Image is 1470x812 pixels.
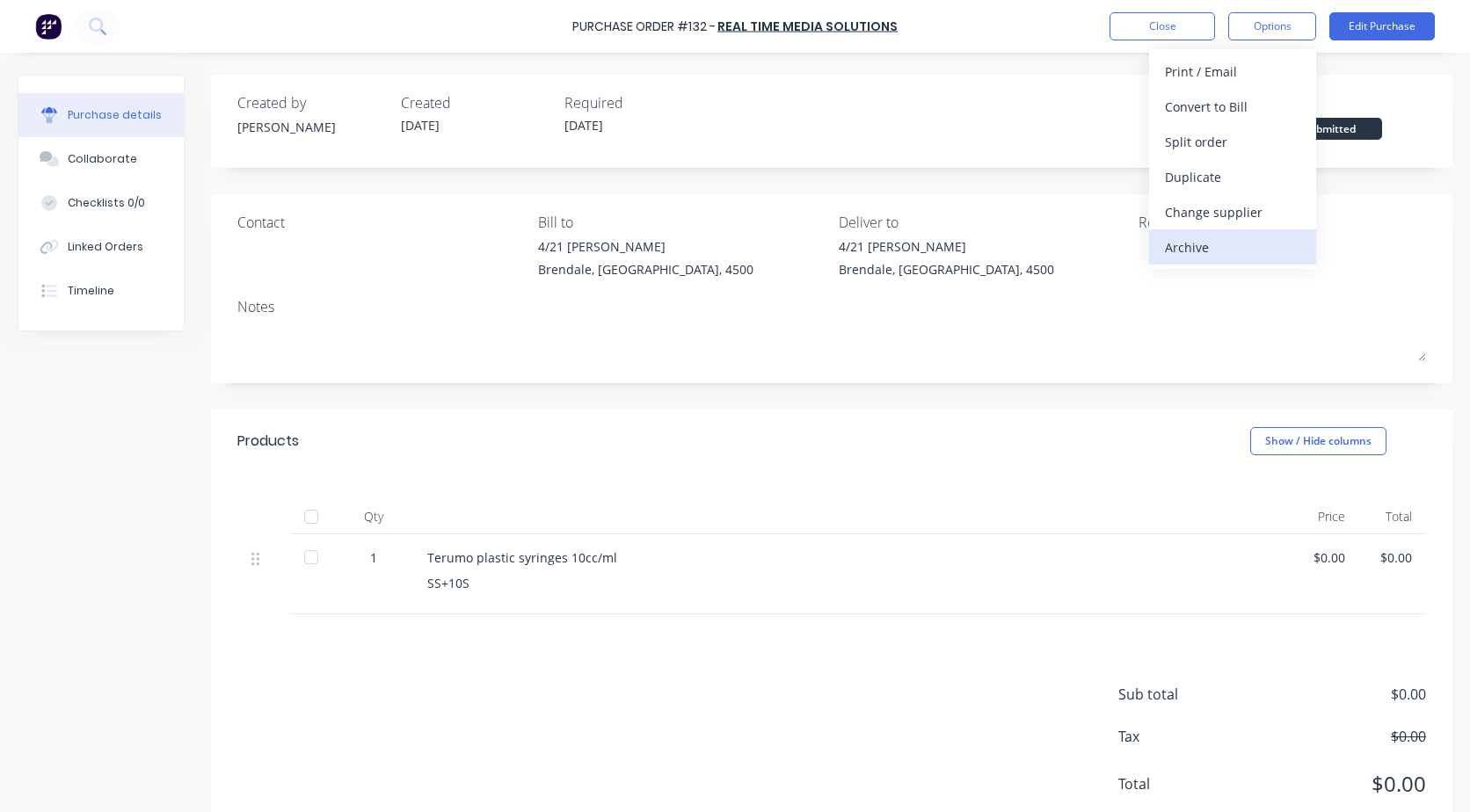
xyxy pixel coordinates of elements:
[237,296,1426,317] div: Notes
[564,92,714,113] div: Required
[1277,118,1382,140] div: Submitted
[1250,427,1386,455] button: Show / Hide columns
[1165,235,1300,260] div: Archive
[18,93,184,137] button: Purchase details
[1359,499,1426,534] div: Total
[1118,726,1250,747] span: Tax
[1149,54,1316,89] button: Print / Email
[334,499,413,534] div: Qty
[1373,548,1412,567] div: $0.00
[1165,164,1300,190] div: Duplicate
[1165,199,1300,225] div: Change supplier
[18,181,184,225] button: Checklists 0/0
[1118,684,1250,705] span: Sub total
[538,260,753,279] div: Brendale, [GEOGRAPHIC_DATA], 4500
[348,548,399,567] div: 1
[1149,159,1316,194] button: Duplicate
[717,18,898,35] a: Real Time Media Solutions
[1250,684,1426,705] span: $0.00
[1149,229,1316,265] button: Archive
[68,239,143,255] div: Linked Orders
[1165,94,1300,120] div: Convert to Bill
[1250,726,1426,747] span: $0.00
[237,212,525,233] div: Contact
[538,212,826,233] div: Bill to
[35,13,62,40] img: Factory
[839,260,1054,279] div: Brendale, [GEOGRAPHIC_DATA], 4500
[1277,92,1426,113] div: Status
[1149,89,1316,124] button: Convert to Bill
[572,18,716,36] div: Purchase Order #132 -
[1149,194,1316,229] button: Change supplier
[18,225,184,269] button: Linked Orders
[18,137,184,181] button: Collaborate
[427,548,1278,567] div: Terumo plastic syringes 10cc/ml
[68,151,137,167] div: Collaborate
[1329,12,1435,40] button: Edit Purchase
[68,107,162,123] div: Purchase details
[839,212,1126,233] div: Deliver to
[237,118,387,136] div: [PERSON_NAME]
[68,195,145,211] div: Checklists 0/0
[1118,773,1250,794] span: Total
[18,269,184,313] button: Timeline
[427,574,1278,592] div: SS+10S
[1228,12,1316,40] button: Options
[538,237,753,256] div: 4/21 [PERSON_NAME]
[1306,548,1345,567] div: $0.00
[1165,59,1300,84] div: Print / Email
[1250,768,1426,800] span: $0.00
[237,92,387,113] div: Created by
[237,431,299,452] div: Products
[401,92,550,113] div: Created
[1165,129,1300,155] div: Split order
[839,237,1054,256] div: 4/21 [PERSON_NAME]
[68,283,114,299] div: Timeline
[1292,499,1359,534] div: Price
[1110,12,1215,40] button: Close
[1139,212,1426,233] div: Reference
[1149,124,1316,159] button: Split order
